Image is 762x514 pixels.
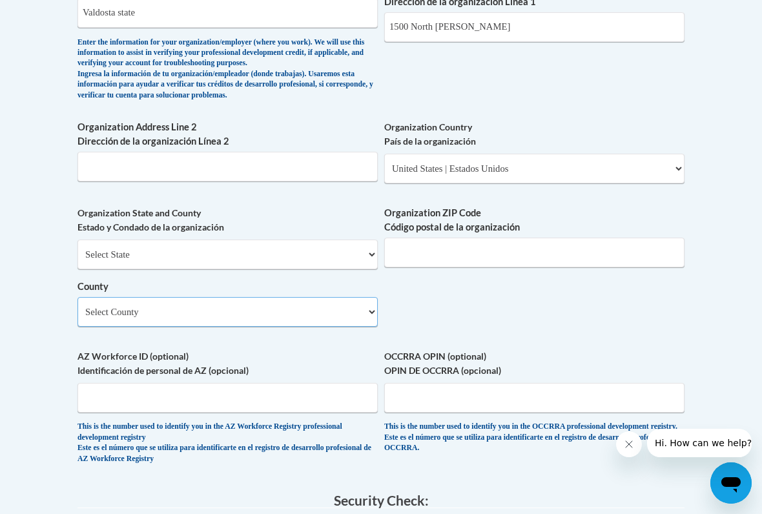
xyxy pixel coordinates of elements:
iframe: Button to launch messaging window [710,462,752,504]
label: Organization ZIP Code Código postal de la organización [384,206,685,234]
label: Organization Address Line 2 Dirección de la organización Línea 2 [77,120,378,149]
div: Enter the information for your organization/employer (where you work). We will use this informati... [77,37,378,101]
iframe: Message from company [647,429,752,457]
input: Metadata input [384,238,685,267]
div: This is the number used to identify you in the OCCRRA professional development registry. Este es ... [384,422,685,453]
iframe: Close message [616,431,642,457]
input: Metadata input [384,12,685,42]
label: County [77,280,378,294]
label: Organization Country País de la organización [384,120,685,149]
div: This is the number used to identify you in the AZ Workforce Registry professional development reg... [77,422,378,464]
input: Metadata input [77,152,378,181]
span: Security Check: [334,492,429,508]
label: AZ Workforce ID (optional) Identificación de personal de AZ (opcional) [77,349,378,378]
label: Organization State and County Estado y Condado de la organización [77,206,378,234]
label: OCCRRA OPIN (optional) OPIN DE OCCRRA (opcional) [384,349,685,378]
